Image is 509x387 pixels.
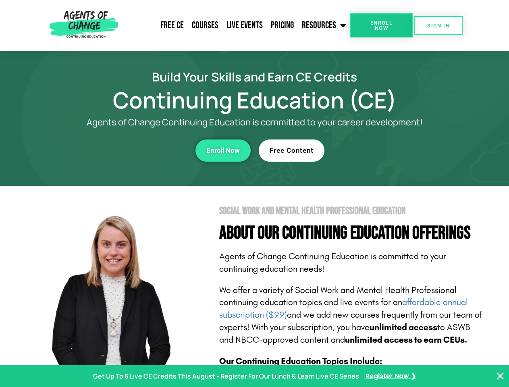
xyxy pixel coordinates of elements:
[259,139,324,162] a: Free Content
[25,91,484,109] h1: Continuing Education (CE)
[267,15,298,35] a: Pricing
[427,23,450,28] span: SIGN IN
[188,15,222,35] a: Courses
[57,117,452,127] p: Agents of Change Continuing Education is committed to your career development!
[345,335,467,345] b: unlimited access to earn CEUs.
[366,370,416,382] a: Register Now ❯
[363,20,400,31] span: Enroll Now
[219,224,484,242] h4: About Our Continuing Education Offerings
[495,371,505,381] button: Close Banner
[270,147,314,154] span: Free Content
[370,322,437,333] b: unlimited access
[195,139,251,162] a: Enroll Now
[93,370,359,382] p: Get Up To 6 Live CE Credits This August - Register For Our Lunch & Learn Live CE Series
[121,15,350,35] nav: Menu
[222,15,267,35] a: Live Events
[206,147,240,154] span: Enroll Now
[414,16,463,35] a: SIGN IN
[298,15,350,35] a: Resources
[219,284,484,346] p: We offer a variety of Social Work and Mental Health Professional continuing education topics and ...
[156,15,188,35] a: Free CE
[350,13,413,37] a: Enroll Now
[219,206,484,216] h2: Social Work and Mental Health Professional Education
[25,71,484,83] h2: Build Your Skills and Earn CE Credits
[219,356,382,366] b: Our Continuing Education Topics Include:
[219,251,446,274] span: Agents of Change Continuing Education is committed to your continuing education needs!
